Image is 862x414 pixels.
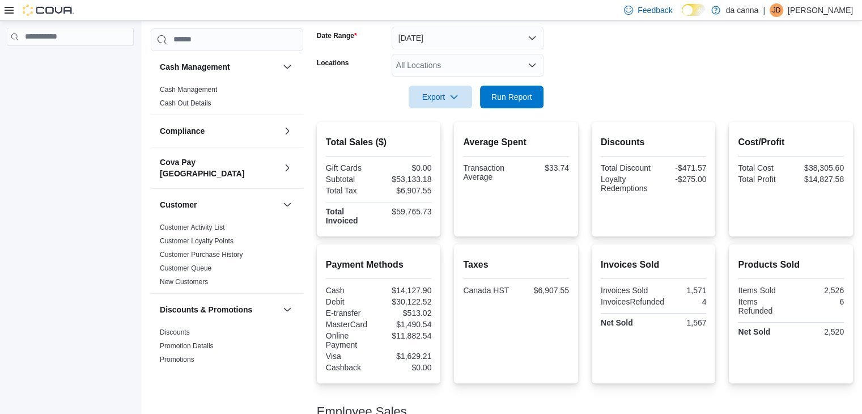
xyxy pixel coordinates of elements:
[160,264,211,272] a: Customer Queue
[281,198,294,212] button: Customer
[638,5,672,16] span: Feedback
[793,286,844,295] div: 2,526
[326,320,376,329] div: MasterCard
[151,83,303,115] div: Cash Management
[160,264,211,273] span: Customer Queue
[738,136,844,149] h2: Cost/Profit
[601,258,707,272] h2: Invoices Sold
[326,309,376,318] div: E-transfer
[463,286,513,295] div: Canada HST
[160,355,194,364] span: Promotions
[160,236,233,246] span: Customer Loyalty Points
[160,277,208,286] span: New Customers
[656,175,706,184] div: -$275.00
[793,327,844,336] div: 2,520
[381,297,431,306] div: $30,122.52
[160,223,225,232] span: Customer Activity List
[601,163,651,172] div: Total Discount
[326,331,376,349] div: Online Payment
[160,85,217,94] span: Cash Management
[151,221,303,293] div: Customer
[392,27,543,49] button: [DATE]
[491,91,532,103] span: Run Report
[160,125,205,137] h3: Compliance
[763,3,765,17] p: |
[381,207,431,216] div: $59,765.73
[381,352,431,361] div: $1,629.21
[160,125,278,137] button: Compliance
[160,304,278,315] button: Discounts & Promotions
[770,3,783,17] div: Jp Ding
[160,157,278,179] button: Cova Pay [GEOGRAPHIC_DATA]
[281,60,294,74] button: Cash Management
[160,304,252,315] h3: Discounts & Promotions
[738,297,788,315] div: Items Refunded
[281,303,294,316] button: Discounts & Promotions
[160,278,208,286] a: New Customers
[326,136,432,149] h2: Total Sales ($)
[160,328,190,337] span: Discounts
[381,186,431,195] div: $6,907.55
[7,48,134,75] nav: Complex example
[160,199,197,210] h3: Customer
[160,341,214,350] span: Promotion Details
[326,163,376,172] div: Gift Cards
[793,175,844,184] div: $14,827.58
[160,328,190,336] a: Discounts
[519,163,569,172] div: $33.74
[326,363,376,372] div: Cashback
[738,163,788,172] div: Total Cost
[281,124,294,138] button: Compliance
[519,286,569,295] div: $6,907.55
[160,61,278,73] button: Cash Management
[528,61,537,70] button: Open list of options
[656,286,706,295] div: 1,571
[480,86,543,108] button: Run Report
[317,31,357,40] label: Date Range
[326,352,376,361] div: Visa
[381,331,431,340] div: $11,882.54
[326,207,358,225] strong: Total Invoiced
[326,186,376,195] div: Total Tax
[463,163,513,181] div: Transaction Average
[23,5,74,16] img: Cova
[381,175,431,184] div: $53,133.18
[160,251,243,259] a: Customer Purchase History
[738,286,788,295] div: Items Sold
[793,297,844,306] div: 6
[793,163,844,172] div: $38,305.60
[281,161,294,175] button: Cova Pay [GEOGRAPHIC_DATA]
[601,286,651,295] div: Invoices Sold
[601,297,664,306] div: InvoicesRefunded
[381,320,431,329] div: $1,490.54
[160,342,214,350] a: Promotion Details
[669,297,706,306] div: 4
[738,258,844,272] h2: Products Sold
[415,86,465,108] span: Export
[463,136,569,149] h2: Average Spent
[601,175,651,193] div: Loyalty Redemptions
[772,3,781,17] span: JD
[601,318,633,327] strong: Net Sold
[160,86,217,94] a: Cash Management
[160,237,233,245] a: Customer Loyalty Points
[381,286,431,295] div: $14,127.90
[160,356,194,364] a: Promotions
[326,175,376,184] div: Subtotal
[381,363,431,372] div: $0.00
[682,4,706,16] input: Dark Mode
[160,199,278,210] button: Customer
[726,3,759,17] p: da canna
[409,86,472,108] button: Export
[151,326,303,371] div: Discounts & Promotions
[326,258,432,272] h2: Payment Methods
[160,250,243,259] span: Customer Purchase History
[160,99,211,108] span: Cash Out Details
[656,318,706,327] div: 1,567
[317,58,349,67] label: Locations
[381,163,431,172] div: $0.00
[160,223,225,231] a: Customer Activity List
[656,163,706,172] div: -$471.57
